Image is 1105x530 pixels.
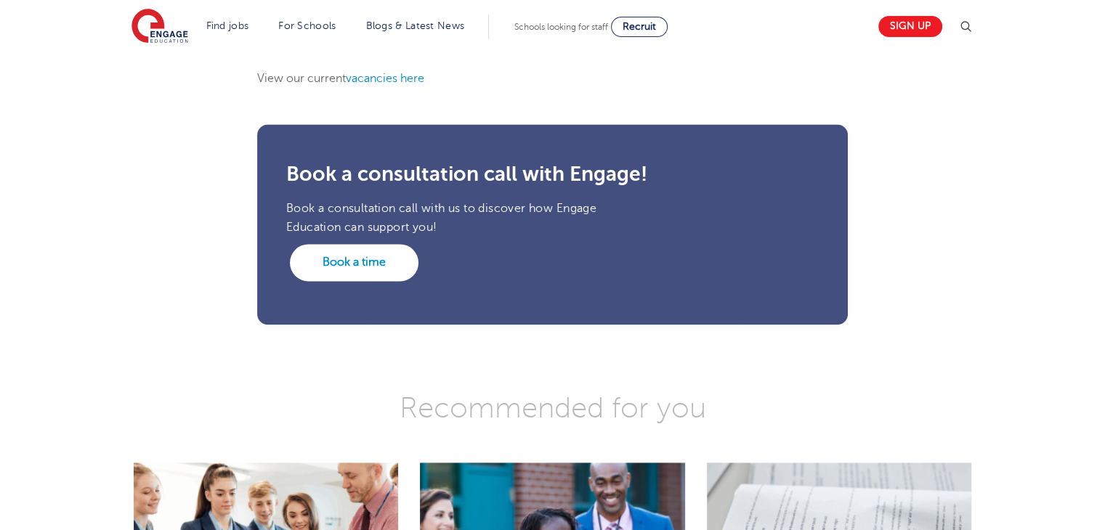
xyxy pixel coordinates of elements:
img: Engage Education [131,9,188,45]
p: Book a consultation call with us to discover how Engage Education can support you! [286,199,648,237]
span: Recruit [623,21,656,32]
span: Schools looking for staff [514,22,608,32]
a: vacancies here [346,72,424,85]
a: Find jobs [206,20,249,31]
h3: Recommended for you [123,390,982,426]
a: Blogs & Latest News [366,20,465,31]
a: Recruit [611,17,668,37]
a: Book a time [290,244,418,280]
h3: Book a consultation call with Engage! [286,164,819,184]
a: Sign up [878,16,942,37]
li: View our current [257,69,848,88]
a: For Schools [278,20,336,31]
